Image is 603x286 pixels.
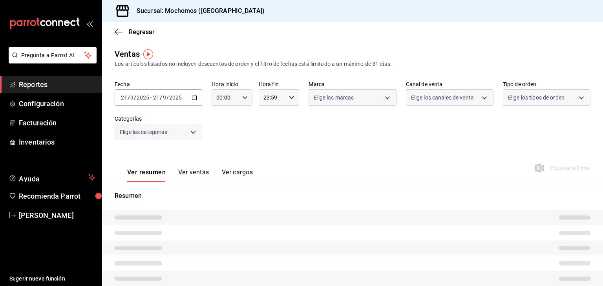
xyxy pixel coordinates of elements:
[127,168,166,182] button: Ver resumen
[503,81,590,87] label: Tipo de orden
[129,28,155,36] span: Regresar
[19,173,85,182] span: Ayuda
[19,118,95,128] span: Facturación
[163,94,166,101] input: --
[9,275,95,283] span: Sugerir nueva función
[19,191,95,201] span: Recomienda Parrot
[160,94,162,101] span: /
[309,81,396,87] label: Marca
[508,94,565,101] span: Elige los tipos de orden
[86,20,93,27] button: open_drawer_menu
[115,28,155,36] button: Regresar
[9,47,97,63] button: Pregunta a Parrot AI
[134,94,136,101] span: /
[178,168,209,182] button: Ver ventas
[222,168,253,182] button: Ver cargos
[115,60,590,68] div: Los artículos listados no incluyen descuentos de orden y el filtro de fechas está limitado a un m...
[5,57,97,65] a: Pregunta a Parrot AI
[169,94,182,101] input: ----
[121,94,128,101] input: --
[19,98,95,109] span: Configuración
[411,94,474,101] span: Elige los canales de venta
[143,49,153,59] img: Tooltip marker
[406,81,493,87] label: Canal de venta
[120,128,168,136] span: Elige las categorías
[21,51,84,60] span: Pregunta a Parrot AI
[150,94,152,101] span: -
[19,210,95,221] span: [PERSON_NAME]
[127,168,253,182] div: navigation tabs
[19,137,95,147] span: Inventarios
[19,79,95,90] span: Reportes
[259,81,300,87] label: Hora fin
[115,116,202,121] label: Categorías
[166,94,169,101] span: /
[128,94,130,101] span: /
[314,94,354,101] span: Elige las marcas
[115,191,590,201] p: Resumen
[136,94,150,101] input: ----
[130,94,134,101] input: --
[153,94,160,101] input: --
[115,48,140,60] div: Ventas
[115,81,202,87] label: Fecha
[212,81,252,87] label: Hora inicio
[130,6,265,16] h3: Sucursal: Mochomos ([GEOGRAPHIC_DATA])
